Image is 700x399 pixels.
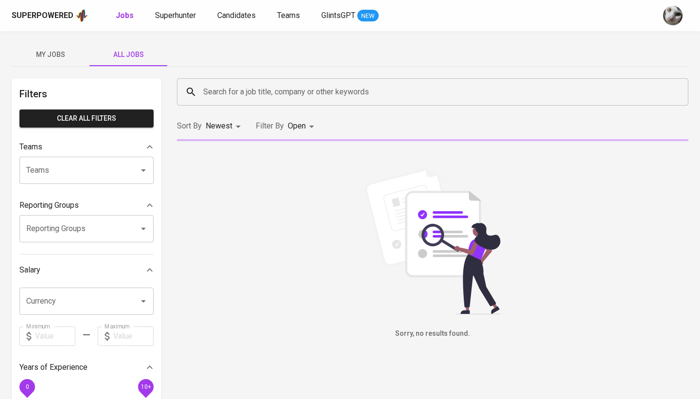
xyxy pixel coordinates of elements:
[177,328,688,339] h6: Sorry, no results found.
[17,49,84,61] span: My Jobs
[19,199,79,211] p: Reporting Groups
[256,120,284,132] p: Filter By
[116,11,134,20] b: Jobs
[95,49,161,61] span: All Jobs
[217,10,258,22] a: Candidates
[321,10,379,22] a: GlintsGPT NEW
[277,11,300,20] span: Teams
[19,141,42,153] p: Teams
[217,11,256,20] span: Candidates
[206,120,232,132] p: Newest
[137,294,150,308] button: Open
[19,196,154,215] div: Reporting Groups
[360,168,506,314] img: file_searching.svg
[288,117,317,135] div: Open
[321,11,355,20] span: GlintsGPT
[19,86,154,102] h6: Filters
[137,222,150,236] button: Open
[75,8,88,23] img: app logo
[19,358,154,377] div: Years of Experience
[155,10,198,22] a: Superhunter
[277,10,302,22] a: Teams
[357,11,379,21] span: NEW
[140,383,151,390] span: 10+
[288,121,306,130] span: Open
[19,264,40,276] p: Salary
[35,326,75,346] input: Value
[177,120,202,132] p: Sort By
[12,8,88,23] a: Superpoweredapp logo
[19,137,154,157] div: Teams
[206,117,244,135] div: Newest
[137,163,150,177] button: Open
[19,109,154,127] button: Clear All filters
[12,10,73,21] div: Superpowered
[19,260,154,280] div: Salary
[116,10,136,22] a: Jobs
[19,362,87,373] p: Years of Experience
[663,6,682,25] img: tharisa.rizky@glints.com
[27,112,146,125] span: Clear All filters
[113,326,154,346] input: Value
[25,383,29,390] span: 0
[155,11,196,20] span: Superhunter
